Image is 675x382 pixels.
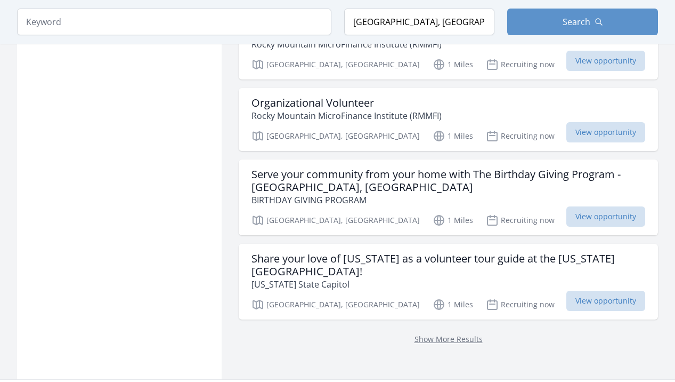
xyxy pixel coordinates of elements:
a: Organizational Volunteer Rocky Mountain MicroFinance Institute (RMMFI) [GEOGRAPHIC_DATA], [GEOGRA... [239,88,658,151]
p: [GEOGRAPHIC_DATA], [GEOGRAPHIC_DATA] [251,130,420,142]
p: Rocky Mountain MicroFinance Institute (RMMFI) [251,109,442,122]
p: BIRTHDAY GIVING PROGRAM [251,194,645,206]
a: Serve your community from your home with The Birthday Giving Program - [GEOGRAPHIC_DATA], [GEOGRA... [239,160,658,235]
button: Search [507,9,658,35]
input: Keyword [17,9,331,35]
p: 1 Miles [433,130,473,142]
span: View opportunity [566,206,645,227]
p: [US_STATE] State Capitol [251,278,645,291]
span: Search [563,15,590,28]
p: Recruiting now [486,58,555,71]
p: Rocky Mountain MicroFinance Institute (RMMFI) [251,38,442,51]
input: Location [344,9,495,35]
h3: Share your love of [US_STATE] as a volunteer tour guide at the [US_STATE][GEOGRAPHIC_DATA]! [251,252,645,278]
h3: Serve your community from your home with The Birthday Giving Program - [GEOGRAPHIC_DATA], [GEOGRA... [251,168,645,194]
p: Recruiting now [486,214,555,227]
p: [GEOGRAPHIC_DATA], [GEOGRAPHIC_DATA] [251,214,420,227]
h3: Organizational Volunteer [251,97,442,109]
p: Recruiting now [486,298,555,311]
p: 1 Miles [433,214,473,227]
p: Recruiting now [486,130,555,142]
a: Share your love of [US_STATE] as a volunteer tour guide at the [US_STATE][GEOGRAPHIC_DATA]! [US_S... [239,244,658,320]
span: View opportunity [566,291,645,311]
a: Show More Results [414,334,483,344]
p: 1 Miles [433,298,473,311]
span: View opportunity [566,122,645,142]
a: Business Mentor/Coach Rocky Mountain MicroFinance Institute (RMMFI) [GEOGRAPHIC_DATA], [GEOGRAPHI... [239,17,658,79]
p: [GEOGRAPHIC_DATA], [GEOGRAPHIC_DATA] [251,298,420,311]
span: View opportunity [566,51,645,71]
p: [GEOGRAPHIC_DATA], [GEOGRAPHIC_DATA] [251,58,420,71]
p: 1 Miles [433,58,473,71]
